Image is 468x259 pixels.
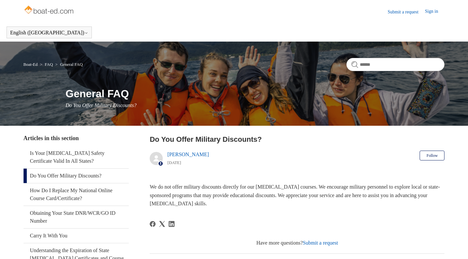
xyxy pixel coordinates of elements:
button: English ([GEOGRAPHIC_DATA]) [10,30,88,36]
input: Search [346,58,444,71]
a: Submit a request [388,9,425,15]
a: [PERSON_NAME] [167,152,209,157]
a: FAQ [45,62,53,67]
a: Boat-Ed [24,62,38,67]
svg: Share this page on Facebook [150,221,156,227]
p: We do not offer military discounts directly for our [MEDICAL_DATA] courses. We encourage military... [150,183,444,208]
li: FAQ [39,62,54,67]
a: LinkedIn [169,221,175,227]
div: Live chat [446,237,463,254]
a: Carry It With You [24,229,129,243]
a: Do You Offer Military Discounts? [24,169,129,183]
a: Submit a request [303,240,338,246]
a: X Corp [159,221,165,227]
a: Facebook [150,221,156,227]
time: 05/09/2024, 15:01 [167,160,181,165]
a: Sign in [425,8,444,16]
h1: General FAQ [65,86,444,102]
a: How Do I Replace My National Online Course Card/Certificate? [24,183,129,206]
img: Boat-Ed Help Center home page [24,4,75,17]
a: General FAQ [60,62,83,67]
li: Boat-Ed [24,62,39,67]
li: General FAQ [54,62,83,67]
span: Do You Offer Military Discounts? [65,102,136,108]
span: Articles in this section [24,135,79,141]
div: Have more questions? [150,239,444,247]
button: Follow Article [420,151,444,160]
svg: Share this page on X Corp [159,221,165,227]
h2: Do You Offer Military Discounts? [150,134,444,145]
a: Is Your [MEDICAL_DATA] Safety Certificate Valid In All States? [24,146,129,168]
svg: Share this page on LinkedIn [169,221,175,227]
a: Obtaining Your State DNR/WCR/GO ID Number [24,206,129,228]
